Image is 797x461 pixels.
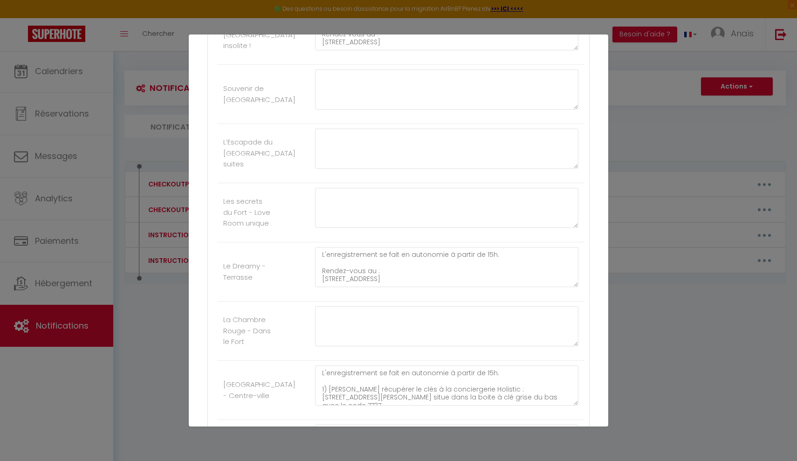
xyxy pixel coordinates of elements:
[223,261,272,282] label: Le Dreamy - Terrasse
[223,83,295,105] label: Souvenir de [GEOGRAPHIC_DATA]
[223,137,295,170] label: L’Escapade du [GEOGRAPHIC_DATA] suites
[223,379,295,401] label: [GEOGRAPHIC_DATA] - Centre-ville
[223,18,295,51] label: Love Room du [GEOGRAPHIC_DATA] insolite !
[223,314,272,347] label: La Chambre Rouge - Dans le Fort
[223,196,272,229] label: Les secrets du Fort - Love Room unique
